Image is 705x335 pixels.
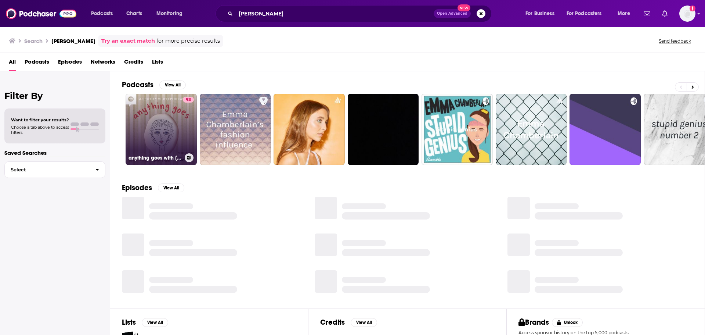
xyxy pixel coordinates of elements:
button: Unlock [552,318,583,327]
span: 93 [186,96,191,104]
a: EpisodesView All [122,183,184,192]
a: 9 [200,94,271,165]
button: open menu [562,8,612,19]
span: Want to filter your results? [11,117,69,122]
button: Show profile menu [679,6,695,22]
div: Search podcasts, credits, & more... [223,5,499,22]
span: Choose a tab above to access filters. [11,125,69,135]
span: Select [5,167,90,172]
a: Networks [91,56,115,71]
a: 9 [259,97,268,103]
span: New [458,4,471,11]
a: Show notifications dropdown [641,7,653,20]
a: Charts [122,8,147,19]
button: View All [159,81,186,89]
a: CreditsView All [320,318,377,327]
span: For Podcasters [567,8,602,19]
a: Try an exact match [101,37,155,45]
p: Saved Searches [4,149,105,156]
img: Podchaser - Follow, Share and Rate Podcasts [6,7,76,21]
h2: Filter By [4,90,105,101]
input: Search podcasts, credits, & more... [236,8,434,19]
span: Monitoring [156,8,182,19]
h2: Podcasts [122,80,153,89]
h3: anything goes with [PERSON_NAME] [129,155,182,161]
span: Open Advanced [437,12,467,15]
h2: Lists [122,318,136,327]
span: for more precise results [156,37,220,45]
button: open menu [86,8,122,19]
span: Charts [126,8,142,19]
button: Open AdvancedNew [434,9,471,18]
button: open menu [612,8,639,19]
a: Lists [152,56,163,71]
button: open menu [151,8,192,19]
button: View All [351,318,377,327]
button: Send feedback [657,38,693,44]
span: 9 [262,96,265,104]
span: Logged in as TyanniNiles [679,6,695,22]
button: Select [4,161,105,178]
a: All [9,56,16,71]
a: Podcasts [25,56,49,71]
button: View All [158,183,184,192]
h2: Credits [320,318,345,327]
button: View All [142,318,168,327]
span: More [618,8,630,19]
a: PodcastsView All [122,80,186,89]
h3: [PERSON_NAME] [51,38,95,44]
a: Show notifications dropdown [659,7,670,20]
h2: Episodes [122,183,152,192]
button: open menu [520,8,564,19]
span: Podcasts [91,8,113,19]
a: 93anything goes with [PERSON_NAME] [126,94,197,165]
svg: Add a profile image [690,6,695,11]
h3: Search [24,38,43,44]
a: Credits [124,56,143,71]
span: For Business [525,8,554,19]
h2: Brands [518,318,549,327]
img: User Profile [679,6,695,22]
a: 93 [183,97,194,103]
a: ListsView All [122,318,168,327]
a: Episodes [58,56,82,71]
